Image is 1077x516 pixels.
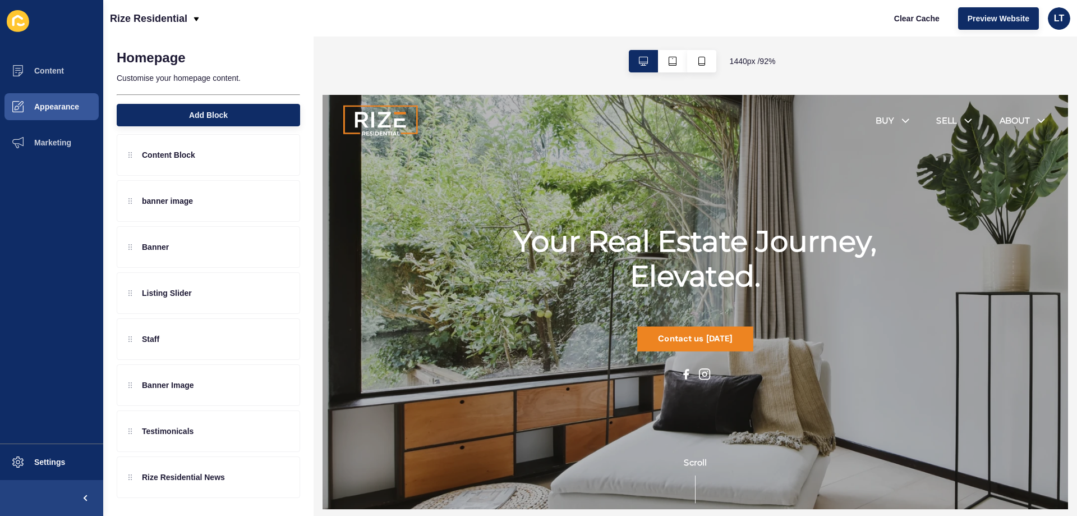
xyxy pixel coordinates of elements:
[110,4,187,33] p: Rize Residential
[142,241,169,253] p: Banner
[142,472,225,483] p: Rize Residential News
[958,7,1039,30] button: Preview Website
[885,7,949,30] button: Clear Cache
[117,66,300,90] p: Customise your homepage content.
[142,380,194,391] p: Banner Image
[665,21,688,35] a: SELL
[142,195,193,207] p: banner image
[733,21,766,35] a: ABOUT
[189,109,228,121] span: Add Block
[142,287,192,299] p: Listing Slider
[117,104,300,126] button: Add Block
[1054,13,1064,24] span: LT
[600,21,619,35] a: BUY
[22,11,103,45] img: Company logo
[142,426,194,437] p: Testimonicals
[894,13,940,24] span: Clear Cache
[730,56,776,67] span: 1440 px / 92 %
[169,140,638,215] h1: Your Real Estate Journey, Elevated.
[4,392,803,442] div: Scroll
[341,251,467,278] a: Contact us [DATE]
[968,13,1029,24] span: Preview Website
[142,149,195,161] p: Content Block
[117,50,186,66] h1: Homepage
[142,334,159,345] p: Staff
